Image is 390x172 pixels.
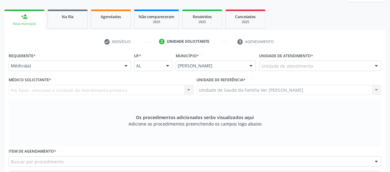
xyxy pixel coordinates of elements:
[197,75,246,85] label: Unidade de referência
[193,14,212,19] span: Resolvidos
[62,14,73,19] span: Na fila
[9,147,56,156] label: Item de agendamento
[9,22,40,26] div: Nova marcação
[11,63,118,69] span: Médico(a)
[11,158,64,165] span: Buscar por procedimento
[178,63,243,69] span: [PERSON_NAME]
[139,20,174,24] div: 2025
[187,20,218,24] div: 2025
[136,114,254,121] span: Os procedimentos adicionados serão visualizados aqui
[101,14,121,19] span: Agendados
[9,51,36,61] label: Requerente
[136,63,160,69] span: AL
[259,51,313,61] label: Unidade de atendimento
[9,75,51,85] label: Médico Solicitante
[128,121,262,127] span: Adicione os procedimentos preenchendo os campos logo abaixo
[159,39,165,44] div: 2
[167,39,209,44] div: Unidade solicitante
[235,14,256,19] span: Cancelados
[261,63,313,69] span: Unidade de atendimento
[21,13,28,20] div: person_add
[139,14,174,19] span: Não compareceram
[230,20,261,24] div: 2025
[176,51,199,61] label: Município
[134,51,141,61] label: UF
